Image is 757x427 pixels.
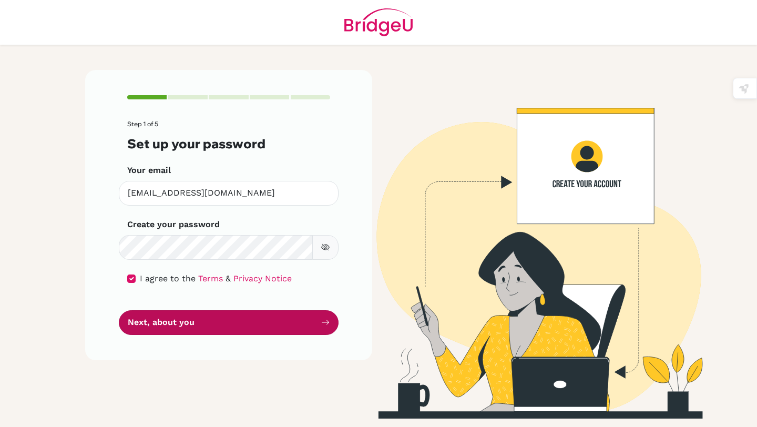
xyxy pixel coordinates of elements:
button: Next, about you [119,310,339,335]
span: Step 1 of 5 [127,120,158,128]
span: I agree to the [140,273,196,283]
a: Terms [198,273,223,283]
h3: Set up your password [127,136,330,151]
span: & [226,273,231,283]
label: Your email [127,164,171,177]
label: Create your password [127,218,220,231]
a: Privacy Notice [233,273,292,283]
input: Insert your email* [119,181,339,206]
